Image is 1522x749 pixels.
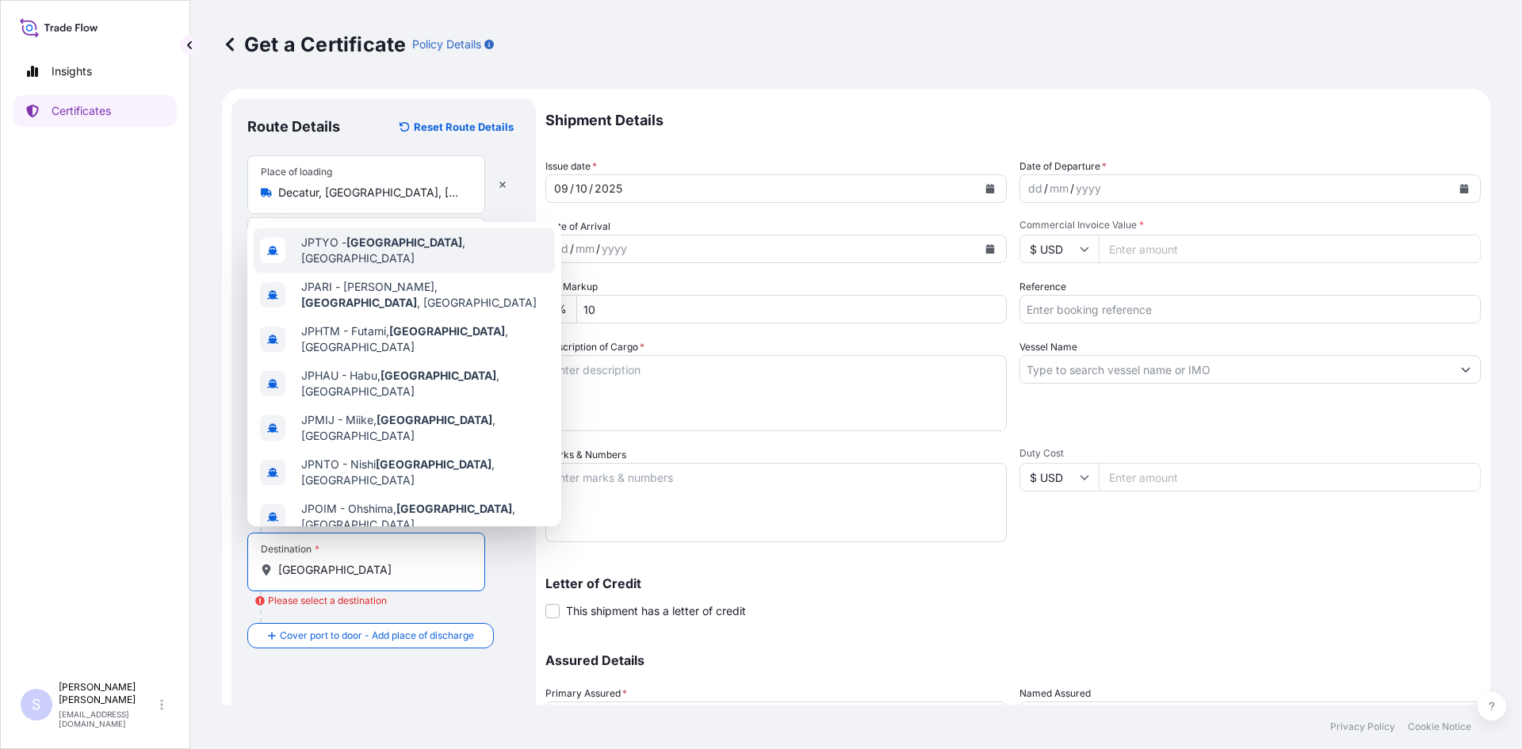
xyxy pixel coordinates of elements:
input: Enter amount [1099,235,1481,263]
span: Date of Arrival [545,219,610,235]
p: Certificates [52,103,111,119]
span: JPMIJ - Miike, , [GEOGRAPHIC_DATA] [301,412,549,444]
input: Place of loading [278,185,465,201]
span: This shipment has a letter of credit [566,603,746,619]
div: / [570,179,574,198]
div: / [596,239,600,258]
label: Vessel Name [1019,339,1077,355]
input: Enter booking reference [1019,295,1481,323]
div: day, [553,179,570,198]
span: Commercial Invoice Value [1019,219,1481,231]
input: Type to search vessel name or IMO [1020,355,1451,384]
button: Calendar [977,236,1003,262]
label: Named Assured [1019,686,1091,701]
b: [GEOGRAPHIC_DATA] [346,235,462,249]
span: JPHTM - Futami, , [GEOGRAPHIC_DATA] [301,323,549,355]
label: Description of Cargo [545,339,644,355]
div: / [589,179,593,198]
div: / [1070,179,1074,198]
div: year, [1074,179,1103,198]
span: Duty Cost [1019,447,1481,460]
label: Reference [1019,279,1066,295]
span: JPHAU - Habu, , [GEOGRAPHIC_DATA] [301,368,549,399]
input: Text to appear on certificate [247,217,485,246]
b: [GEOGRAPHIC_DATA] [376,457,491,471]
input: Enter percentage between 0 and 10% [576,295,1007,323]
input: Destination [278,562,465,578]
div: Please select a destination [255,593,387,609]
div: Destination [261,543,319,556]
input: Enter amount [1099,463,1481,491]
span: JPTYO - , [GEOGRAPHIC_DATA] [301,235,549,266]
div: day, [553,239,570,258]
p: Route Details [247,117,340,136]
div: year, [593,179,624,198]
label: Marks & Numbers [545,447,626,463]
span: S [32,697,41,713]
label: CIF Markup [545,279,598,295]
button: Calendar [977,176,1003,201]
p: [EMAIL_ADDRESS][DOMAIN_NAME] [59,709,157,728]
p: Privacy Policy [1330,720,1395,733]
p: Insights [52,63,92,79]
span: Cover port to door - Add place of discharge [280,628,474,644]
div: month, [1048,179,1070,198]
span: Date of Departure [1019,159,1107,174]
p: [PERSON_NAME] [PERSON_NAME] [59,681,157,706]
div: month, [574,179,589,198]
div: day, [1027,179,1044,198]
b: [GEOGRAPHIC_DATA] [389,324,505,338]
p: Policy Details [412,36,481,52]
span: JPOIM - Ohshima, , [GEOGRAPHIC_DATA] [301,501,549,533]
button: Show suggestions [1451,355,1480,384]
b: [GEOGRAPHIC_DATA] [380,369,496,382]
span: Issue date [545,159,597,174]
p: Assured Details [545,654,1481,667]
div: Place of loading [261,166,332,178]
span: JPNTO - Nishi , [GEOGRAPHIC_DATA] [301,457,549,488]
div: / [1044,179,1048,198]
p: Get a Certificate [222,32,406,57]
div: month, [574,239,596,258]
div: / [570,239,574,258]
span: JPARI - [PERSON_NAME], , [GEOGRAPHIC_DATA] [301,279,549,311]
div: Show suggestions [247,222,561,526]
b: [GEOGRAPHIC_DATA] [377,413,492,426]
p: Letter of Credit [545,577,1481,590]
div: year, [600,239,629,258]
b: [GEOGRAPHIC_DATA] [396,502,512,515]
p: Shipment Details [545,98,1481,143]
p: Reset Route Details [414,119,514,135]
p: Cookie Notice [1408,720,1471,733]
b: [GEOGRAPHIC_DATA] [301,296,417,309]
span: Primary Assured [545,686,627,701]
button: Calendar [1451,176,1477,201]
